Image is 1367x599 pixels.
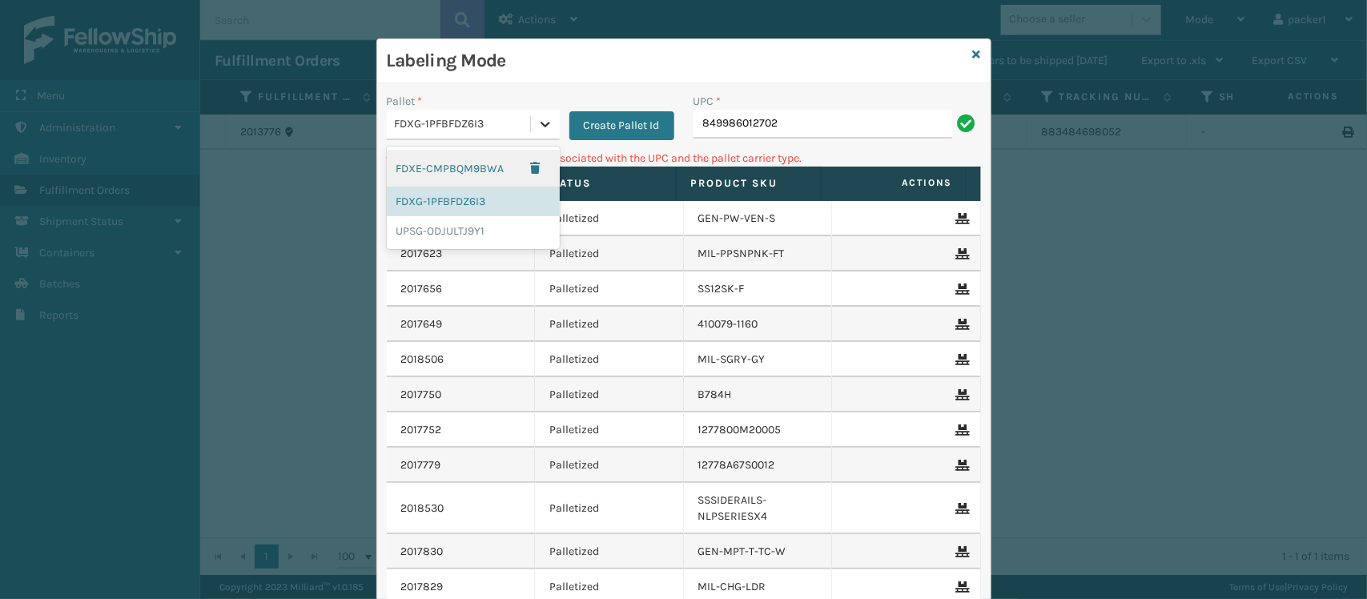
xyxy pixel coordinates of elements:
i: Remove From Pallet [956,424,966,436]
a: 2017649 [401,316,443,332]
td: 12778A67S0012 [684,448,833,483]
i: Remove From Pallet [956,581,966,593]
td: B784H [684,377,833,412]
a: 2017830 [401,544,444,560]
td: Palletized [535,377,684,412]
i: Remove From Pallet [956,460,966,471]
label: Pallet [387,93,423,110]
label: Status [546,176,661,191]
div: UPSG-ODJULTJ9Y1 [387,216,560,246]
td: SSSIDERAILS-NLPSERIESX4 [684,483,833,534]
td: Palletized [535,448,684,483]
td: Palletized [535,307,684,342]
td: MIL-SGRY-GY [684,342,833,377]
td: 1277800M20005 [684,412,833,448]
i: Remove From Pallet [956,546,966,557]
td: 410079-1160 [684,307,833,342]
div: FDXE-CMPBQM9BWA [387,150,560,187]
i: Remove From Pallet [956,354,966,365]
td: GEN-MPT-T-TC-W [684,534,833,569]
td: Palletized [535,271,684,307]
td: Palletized [535,534,684,569]
i: Remove From Pallet [956,389,966,400]
i: Remove From Pallet [956,248,966,259]
a: 2017779 [401,457,441,473]
label: Product SKU [691,176,806,191]
td: MIL-PPSNPNK-FT [684,236,833,271]
td: SS12SK-F [684,271,833,307]
td: Palletized [535,412,684,448]
h3: Labeling Mode [387,49,967,73]
td: Palletized [535,201,684,236]
label: UPC [694,93,722,110]
div: FDXG-1PFBFDZ6I3 [395,116,532,133]
a: 2018506 [401,352,444,368]
button: Create Pallet Id [569,111,674,140]
i: Remove From Pallet [956,213,966,224]
a: 2017656 [401,281,443,297]
td: GEN-PW-VEN-S [684,201,833,236]
a: 2018530 [401,501,444,517]
td: Palletized [535,342,684,377]
a: 2017829 [401,579,444,595]
p: Can't find any fulfillment orders associated with the UPC and the pallet carrier type. [387,150,981,167]
div: FDXG-1PFBFDZ6I3 [387,187,560,216]
a: 2017623 [401,246,443,262]
a: 2017750 [401,387,442,403]
i: Remove From Pallet [956,283,966,295]
td: Palletized [535,236,684,271]
i: Remove From Pallet [956,319,966,330]
i: Remove From Pallet [956,503,966,514]
a: 2017752 [401,422,442,438]
span: Actions [826,170,963,196]
td: Palletized [535,483,684,534]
